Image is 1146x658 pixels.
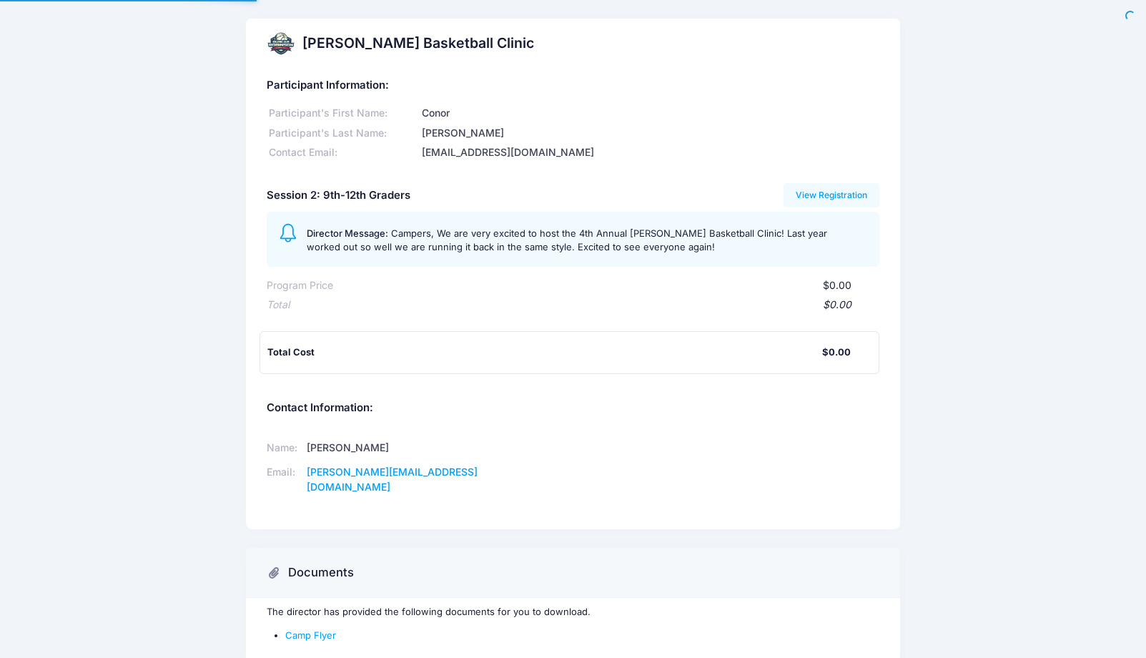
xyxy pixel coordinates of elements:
[288,566,354,580] h3: Documents
[307,466,478,493] a: [PERSON_NAME][EMAIL_ADDRESS][DOMAIN_NAME]
[267,402,879,415] h5: Contact Information:
[267,278,333,293] div: Program Price
[290,298,851,313] div: $0.00
[285,629,336,641] a: Camp Flyer
[267,79,879,92] h5: Participant Information:
[267,298,290,313] div: Total
[307,227,827,253] span: Campers, We are very excited to host the 4th Annual [PERSON_NAME] Basketball Clinic! Last year wo...
[420,106,879,121] div: Conor
[267,460,302,499] td: Email:
[267,436,302,460] td: Name:
[420,126,879,141] div: [PERSON_NAME]
[822,345,851,360] div: $0.00
[267,190,410,202] h5: Session 2: 9th-12th Graders
[302,436,554,460] td: [PERSON_NAME]
[267,106,420,121] div: Participant's First Name:
[823,279,851,291] span: $0.00
[267,126,420,141] div: Participant's Last Name:
[420,145,879,160] div: [EMAIL_ADDRESS][DOMAIN_NAME]
[784,183,880,207] a: View Registration
[267,345,822,360] div: Total Cost
[307,227,388,239] span: Director Message:
[267,145,420,160] div: Contact Email:
[267,605,879,619] p: The director has provided the following documents for you to download.
[302,35,534,51] h2: [PERSON_NAME] Basketball Clinic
